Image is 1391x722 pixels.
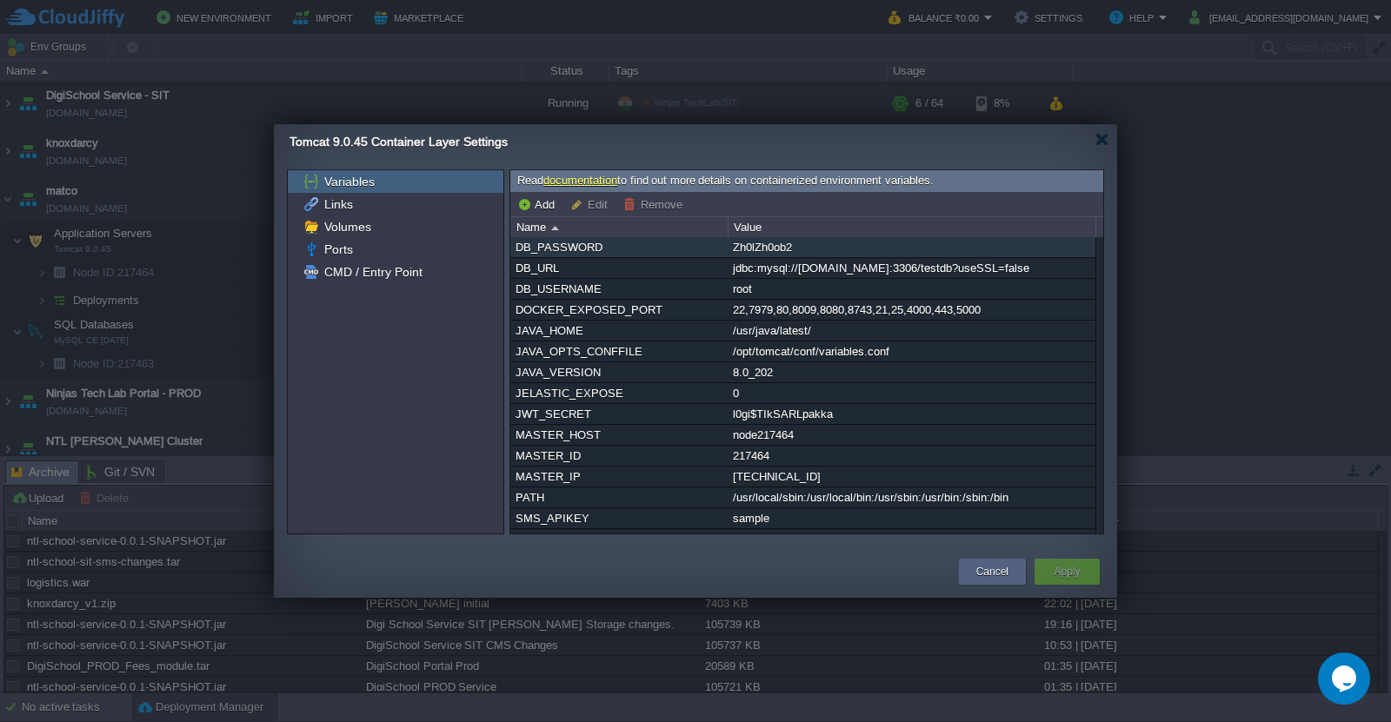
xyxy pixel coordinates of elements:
[511,404,727,424] div: JWT_SECRET
[729,237,1095,257] div: Zh0lZh0ob2
[729,425,1095,445] div: node217464
[511,383,727,403] div: JELASTIC_EXPOSE
[512,217,728,237] div: Name
[321,242,356,257] a: Ports
[1054,563,1080,580] button: Apply
[729,467,1095,487] div: [TECHNICAL_ID]
[729,217,1095,237] div: Value
[517,196,560,212] button: Add
[729,362,1095,382] div: 8.0_202
[729,341,1095,361] div: /opt/tomcat/conf/variables.conf
[290,135,508,149] span: Tomcat 9.0.45 Container Layer Settings
[511,362,727,382] div: JAVA_VERSION
[976,563,1008,580] button: Cancel
[511,279,727,299] div: DB_USERNAME
[321,196,356,212] a: Links
[511,529,727,549] div: SMS_ENABLED
[729,300,1095,320] div: 22,7979,80,8009,8080,8743,21,25,4000,443,5000
[570,196,613,212] button: Edit
[729,279,1095,299] div: root
[510,170,1103,192] div: Read to find out more details on containerized environment variables.
[729,487,1095,507] div: /usr/local/sbin:/usr/local/bin:/usr/sbin:/usr/bin:/sbin:/bin
[321,264,425,280] a: CMD / Entry Point
[623,196,688,212] button: Remove
[511,446,727,466] div: MASTER_ID
[729,529,1095,549] div: false
[543,174,617,187] a: documentation
[321,174,377,189] a: Variables
[511,508,727,528] div: SMS_APIKEY
[321,219,374,235] a: Volumes
[511,425,727,445] div: MASTER_HOST
[729,321,1095,341] div: /usr/java/latest/
[511,321,727,341] div: JAVA_HOME
[729,404,1095,424] div: l0gi$TIkSARLpakka
[511,487,727,507] div: PATH
[729,383,1095,403] div: 0
[511,300,727,320] div: DOCKER_EXPOSED_PORT
[1318,652,1374,705] iframe: chat widget
[511,467,727,487] div: MASTER_IP
[511,237,727,257] div: DB_PASSWORD
[729,446,1095,466] div: 217464
[511,258,727,278] div: DB_URL
[511,341,727,361] div: JAVA_OPTS_CONFFILE
[729,258,1095,278] div: jdbc:mysql://[DOMAIN_NAME]:3306/testdb?useSSL=false
[729,508,1095,528] div: sample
